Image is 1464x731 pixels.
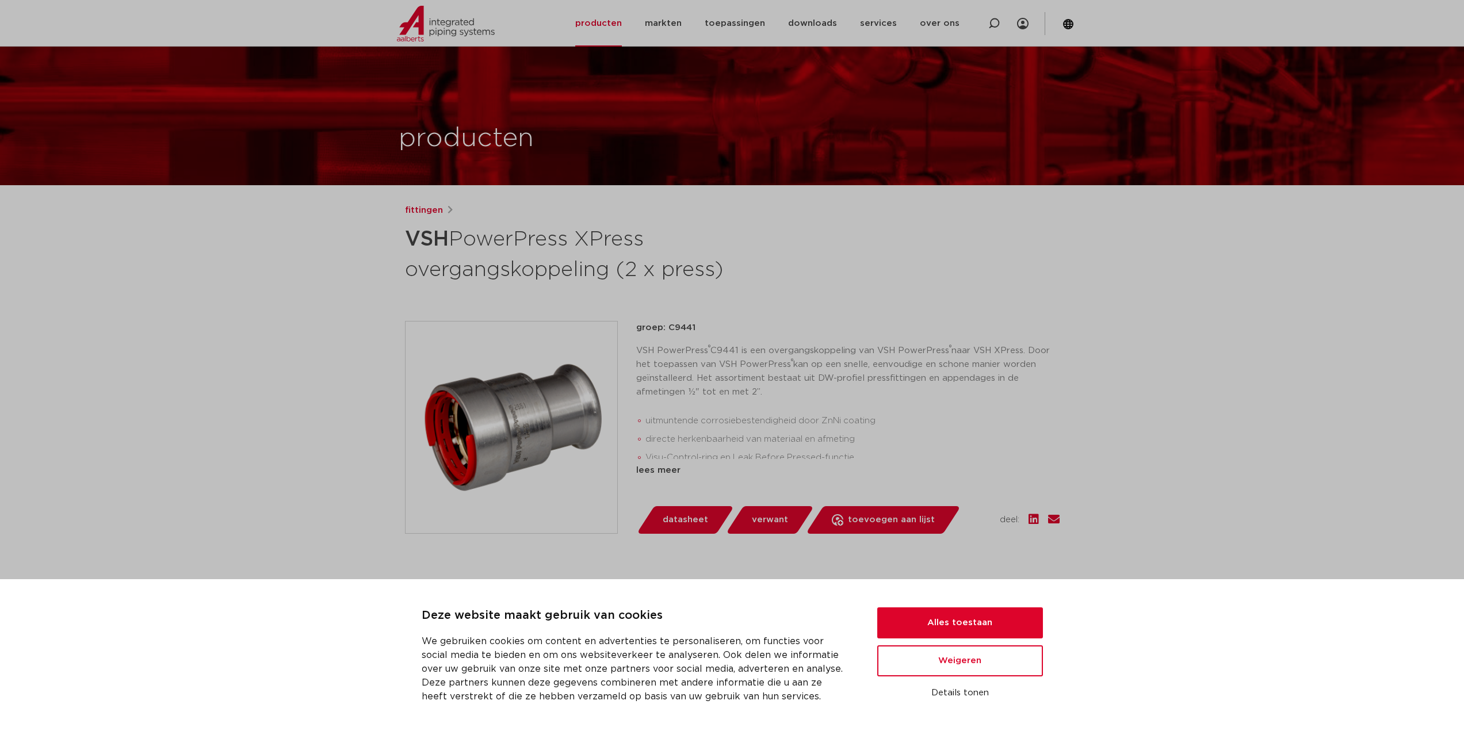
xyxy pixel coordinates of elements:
[877,683,1043,703] button: Details tonen
[636,506,734,534] a: datasheet
[663,511,708,529] span: datasheet
[636,321,1060,335] p: groep: C9441
[725,506,814,534] a: verwant
[645,412,1060,430] li: uitmuntende corrosiebestendigheid door ZnNi coating
[791,358,793,365] sup: ®
[645,430,1060,449] li: directe herkenbaarheid van materiaal en afmeting
[752,511,788,529] span: verwant
[399,120,534,157] h1: producten
[877,645,1043,676] button: Weigeren
[645,449,1060,467] li: Visu-Control-ring en Leak Before Pressed-functie
[422,607,850,625] p: Deze website maakt gebruik van cookies
[405,229,449,250] strong: VSH
[1000,513,1019,527] span: deel:
[405,575,611,598] h3: toepassingen
[422,634,850,703] p: We gebruiken cookies om content en advertenties te personaliseren, om functies voor social media ...
[406,322,617,533] img: Product Image for VSH PowerPress XPress overgangskoppeling (2 x press)
[636,344,1060,399] p: VSH PowerPress C9441 is een overgangskoppeling van VSH PowerPress naar VSH XPress. Door het toepa...
[848,511,935,529] span: toevoegen aan lijst
[629,575,835,598] h3: segmenten
[708,345,710,351] sup: ®
[405,204,443,217] a: fittingen
[949,345,951,351] sup: ®
[636,464,1060,477] div: lees meer
[877,607,1043,638] button: Alles toestaan
[853,575,1059,598] h3: certificaten
[405,222,837,284] h1: PowerPress XPress overgangskoppeling (2 x press)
